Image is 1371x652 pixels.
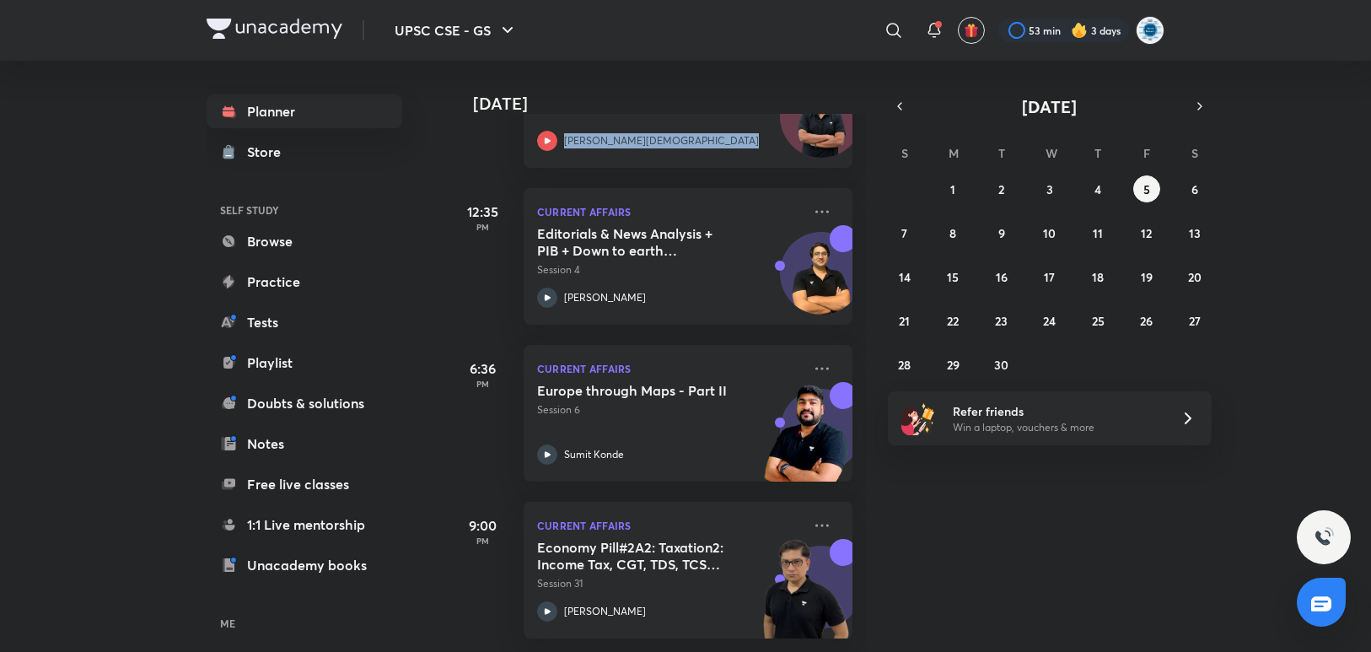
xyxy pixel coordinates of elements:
[207,265,402,299] a: Practice
[964,23,979,38] img: avatar
[207,548,402,582] a: Unacademy books
[449,202,517,222] h5: 12:35
[247,142,291,162] div: Store
[939,307,966,334] button: September 22, 2025
[949,225,956,241] abbr: September 8, 2025
[998,145,1005,161] abbr: Tuesday
[473,94,869,114] h4: [DATE]
[1314,527,1334,547] img: ttu
[1181,175,1208,202] button: September 6, 2025
[1036,175,1063,202] button: September 3, 2025
[207,196,402,224] h6: SELF STUDY
[939,219,966,246] button: September 8, 2025
[1133,263,1160,290] button: September 19, 2025
[207,305,402,339] a: Tests
[1044,269,1055,285] abbr: September 17, 2025
[911,94,1188,118] button: [DATE]
[1133,175,1160,202] button: September 5, 2025
[449,379,517,389] p: PM
[891,263,918,290] button: September 14, 2025
[958,17,985,44] button: avatar
[207,224,402,258] a: Browse
[537,515,802,536] p: Current Affairs
[939,263,966,290] button: September 15, 2025
[1133,219,1160,246] button: September 12, 2025
[1084,175,1111,202] button: September 4, 2025
[537,402,802,418] p: Session 6
[950,181,955,197] abbr: September 1, 2025
[1143,145,1150,161] abbr: Friday
[564,604,646,619] p: [PERSON_NAME]
[1084,219,1111,246] button: September 11, 2025
[1093,225,1103,241] abbr: September 11, 2025
[939,175,966,202] button: September 1, 2025
[1092,269,1104,285] abbr: September 18, 2025
[207,135,402,169] a: Store
[949,145,959,161] abbr: Monday
[899,313,910,329] abbr: September 21, 2025
[947,313,959,329] abbr: September 22, 2025
[1188,269,1202,285] abbr: September 20, 2025
[1189,225,1201,241] abbr: September 13, 2025
[449,536,517,546] p: PM
[901,225,907,241] abbr: September 7, 2025
[988,219,1015,246] button: September 9, 2025
[1189,313,1201,329] abbr: September 27, 2025
[988,263,1015,290] button: September 16, 2025
[207,386,402,420] a: Doubts & solutions
[988,175,1015,202] button: September 2, 2025
[537,262,802,278] p: Session 4
[1140,313,1153,329] abbr: September 26, 2025
[207,427,402,461] a: Notes
[537,202,802,222] p: Current Affairs
[384,13,528,47] button: UPSC CSE - GS
[207,19,342,39] img: Company Logo
[1191,145,1198,161] abbr: Saturday
[996,269,1008,285] abbr: September 16, 2025
[781,241,862,322] img: Avatar
[1136,16,1164,45] img: supriya Clinical research
[1084,263,1111,290] button: September 18, 2025
[899,269,911,285] abbr: September 14, 2025
[1094,145,1101,161] abbr: Thursday
[207,346,402,380] a: Playlist
[449,515,517,536] h5: 9:00
[1141,225,1152,241] abbr: September 12, 2025
[1071,22,1088,39] img: streak
[1043,225,1056,241] abbr: September 10, 2025
[1084,307,1111,334] button: September 25, 2025
[1046,145,1057,161] abbr: Wednesday
[901,145,908,161] abbr: Sunday
[207,467,402,501] a: Free live classes
[1046,181,1053,197] abbr: September 3, 2025
[207,508,402,542] a: 1:1 Live mentorship
[898,357,911,373] abbr: September 28, 2025
[994,357,1008,373] abbr: September 30, 2025
[1036,219,1063,246] button: September 10, 2025
[1141,269,1153,285] abbr: September 19, 2025
[947,269,959,285] abbr: September 15, 2025
[988,307,1015,334] button: September 23, 2025
[1094,181,1101,197] abbr: September 4, 2025
[207,94,402,128] a: Planner
[564,447,624,462] p: Sumit Konde
[537,358,802,379] p: Current Affairs
[207,19,342,43] a: Company Logo
[901,401,935,435] img: referral
[537,382,747,399] h5: Europe through Maps - Part II
[1181,263,1208,290] button: September 20, 2025
[995,313,1008,329] abbr: September 23, 2025
[207,609,402,638] h6: ME
[998,225,1005,241] abbr: September 9, 2025
[537,576,802,591] p: Session 31
[781,84,862,165] img: Avatar
[1181,307,1208,334] button: September 27, 2025
[947,357,960,373] abbr: September 29, 2025
[891,219,918,246] button: September 7, 2025
[998,181,1004,197] abbr: September 2, 2025
[953,402,1160,420] h6: Refer friends
[564,133,759,148] p: [PERSON_NAME][DEMOGRAPHIC_DATA]
[537,539,747,573] h5: Economy Pill#2A2: Taxation2: Income Tax, CGT, TDS, TCS etc
[1191,181,1198,197] abbr: September 6, 2025
[1036,307,1063,334] button: September 24, 2025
